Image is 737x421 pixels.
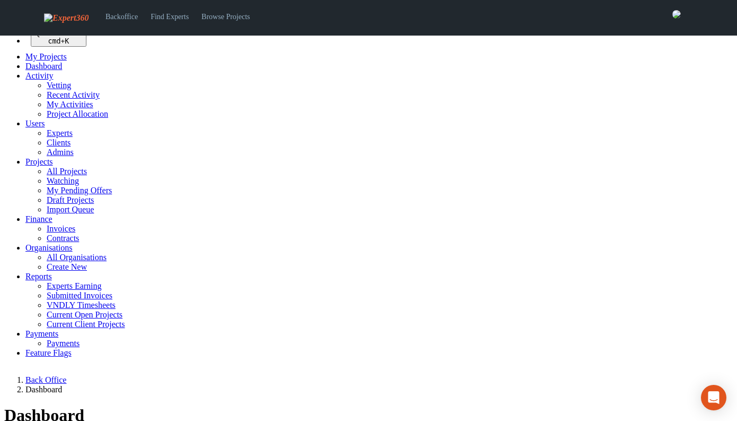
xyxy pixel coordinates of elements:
img: 0421c9a1-ac87-4857-a63f-b59ed7722763-normal.jpeg [672,10,681,19]
a: My Activities [47,100,93,109]
a: Clients [47,138,71,147]
kbd: K [65,37,69,45]
a: Draft Projects [47,195,94,204]
div: Open Intercom Messenger [701,385,726,410]
a: Finance [25,214,52,224]
a: Dashboard [25,62,62,71]
button: Quick search... cmd+K [31,28,86,47]
a: Contracts [47,234,79,243]
div: + [35,37,82,45]
a: Feature Flags [25,348,72,357]
img: Expert360 [44,13,89,23]
a: All Organisations [47,253,107,262]
a: Activity [25,71,53,80]
a: Create New [47,262,87,271]
a: Admins [47,148,74,157]
li: Dashboard [25,385,733,394]
a: Invoices [47,224,75,233]
a: Submitted Invoices [47,291,112,300]
kbd: cmd [48,37,60,45]
a: Users [25,119,45,128]
a: All Projects [47,167,87,176]
a: Current Open Projects [47,310,122,319]
a: My Projects [25,52,67,61]
a: Payments [25,329,58,338]
a: Experts Earning [47,281,102,290]
a: Import Queue [47,205,94,214]
a: Experts [47,128,73,138]
a: Current Client Projects [47,320,125,329]
a: My Pending Offers [47,186,112,195]
a: Watching [47,176,79,185]
a: Back Office [25,375,66,384]
a: Organisations [25,243,73,252]
a: VNDLY Timesheets [47,300,116,310]
a: Recent Activity [47,90,100,99]
a: Reports [25,272,52,281]
a: Payments [47,339,80,348]
a: Vetting [47,81,71,90]
a: Projects [25,157,53,166]
a: Project Allocation [47,109,108,118]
